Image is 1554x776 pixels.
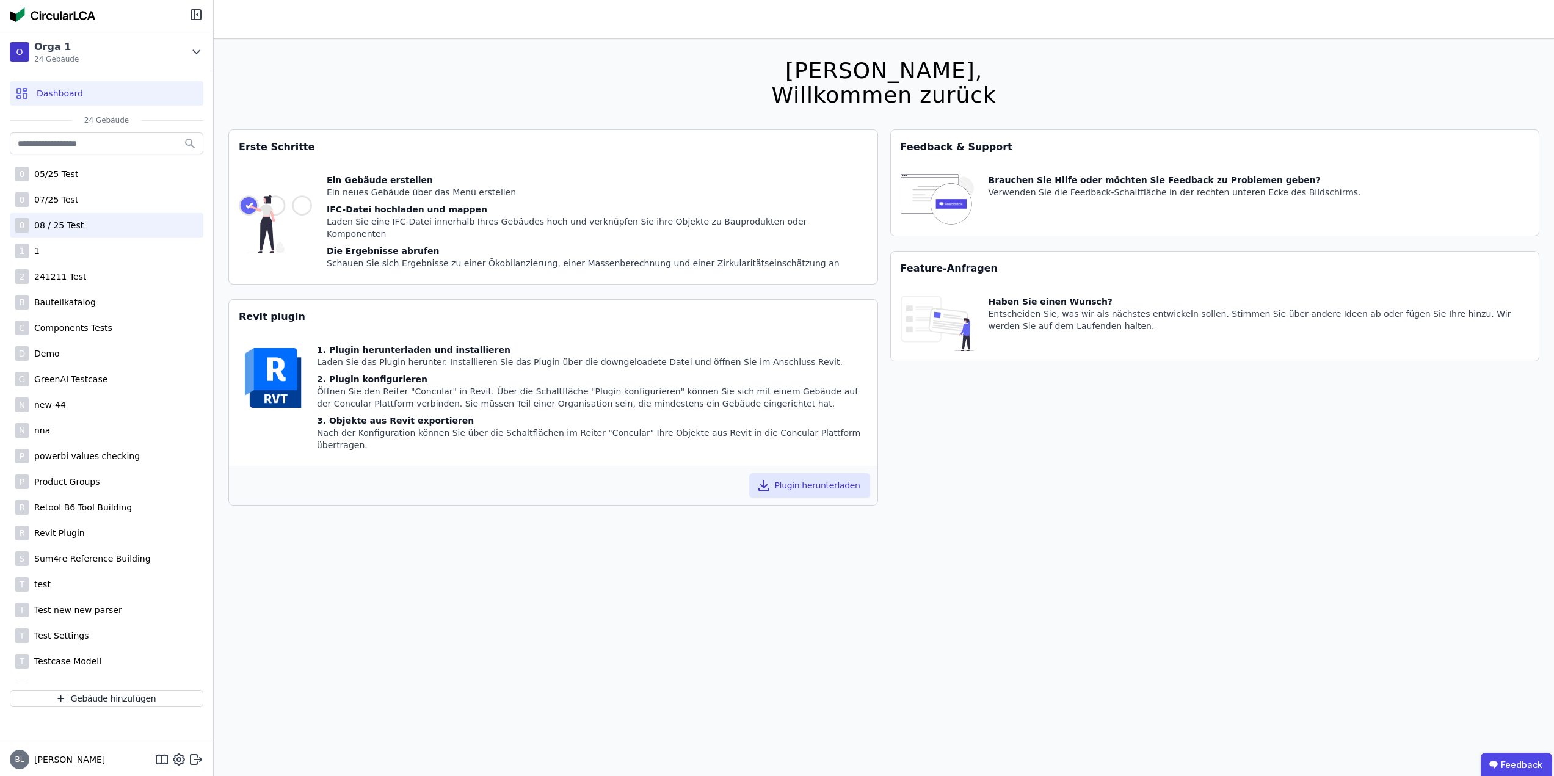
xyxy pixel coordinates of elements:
div: 05/25 Test [29,168,78,180]
div: IFC-Datei hochladen und mappen [327,203,868,216]
span: 24 Gebäude [34,54,79,64]
img: feature_request_tile-UiXE1qGU.svg [901,296,974,351]
div: P [15,449,29,463]
div: Bauteilkatalog [29,296,96,308]
div: Testcase Modell [29,655,101,667]
button: Gebäude hinzufügen [10,690,203,707]
span: [PERSON_NAME] [29,753,105,766]
img: feedback-icon-HCTs5lye.svg [901,174,974,226]
div: GreenAI Testcase [29,373,107,385]
div: Sum4re Reference Building [29,553,151,565]
div: Components Tests [29,322,112,334]
div: Öffnen Sie den Reiter "Concular" in Revit. Über die Schaltfläche "Plugin konfigurieren" können Si... [317,385,868,410]
div: Entscheiden Sie, was wir als nächstes entwickeln sollen. Stimmen Sie über andere Ideen ab oder fü... [989,308,1530,332]
div: Haben Sie einen Wunsch? [989,296,1530,308]
div: Brauchen Sie Hilfe oder möchten Sie Feedback zu Problemen geben? [989,174,1361,186]
img: revit-YwGVQcbs.svg [239,344,307,412]
div: Ein Gebäude erstellen [327,174,868,186]
div: Feedback & Support [891,130,1539,164]
span: 24 Gebäude [72,115,141,125]
div: T [15,680,29,694]
div: new-44 [29,399,66,411]
div: Die Ergebnisse abrufen [327,245,868,257]
div: Willkommen zurück [771,83,996,107]
div: powerbi values checking [29,450,140,462]
img: Concular [10,7,95,22]
div: Retool B6 Tool Building [29,501,132,513]
div: S [15,551,29,566]
div: Laden Sie eine IFC-Datei innerhalb Ihres Gebäudes hoch und verknüpfen Sie ihre Objekte zu Bauprod... [327,216,868,240]
div: G [15,372,29,386]
div: Ein neues Gebäude über das Menü erstellen [327,186,868,198]
div: R [15,500,29,515]
div: Erste Schritte [229,130,877,164]
div: Nach der Konfiguration können Sie über die Schaltflächen im Reiter "Concular" Ihre Objekte aus Re... [317,427,868,451]
div: 3. Objekte aus Revit exportieren [317,415,868,427]
div: Product Groups [29,476,100,488]
div: Revit plugin [229,300,877,334]
div: T [15,603,29,617]
div: Verwenden Sie die Feedback-Schaltfläche in der rechten unteren Ecke des Bildschirms. [989,186,1361,198]
div: 241211 Test [29,270,86,283]
div: [PERSON_NAME], [771,59,996,83]
div: Test new new parser [29,604,122,616]
div: 1 [15,244,29,258]
span: BL [15,756,24,763]
div: 2. Plugin konfigurieren [317,373,868,385]
div: T [15,654,29,669]
img: getting_started_tile-DrF_GRSv.svg [239,174,312,274]
div: C [15,321,29,335]
div: Laden Sie das Plugin herunter. Installieren Sie das Plugin über die downgeloadete Datei und öffne... [317,356,868,368]
div: Revit Plugin [29,527,85,539]
div: D [15,346,29,361]
div: T [15,628,29,643]
div: T [15,577,29,592]
div: B [15,295,29,310]
div: test [29,578,51,590]
span: Dashboard [37,87,83,100]
div: R [15,526,29,540]
div: N [15,423,29,438]
div: O [10,42,29,62]
div: 0 [15,192,29,207]
div: 1 [29,245,40,257]
div: 0 [15,167,29,181]
div: 07/25 Test [29,194,78,206]
div: 1. Plugin herunterladen und installieren [317,344,868,356]
div: N [15,397,29,412]
div: Feature-Anfragen [891,252,1539,286]
div: P [15,474,29,489]
div: nna [29,424,50,437]
div: Orga 1 [34,40,79,54]
div: 2 [15,269,29,284]
div: Schauen Sie sich Ergebnisse zu einer Ökobilanzierung, einer Massenberechnung und einer Zirkularit... [327,257,868,269]
div: Test Settings [29,629,89,642]
button: Plugin herunterladen [749,473,870,498]
div: 0 [15,218,29,233]
div: Demo [29,347,60,360]
div: 08 / 25 Test [29,219,84,231]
